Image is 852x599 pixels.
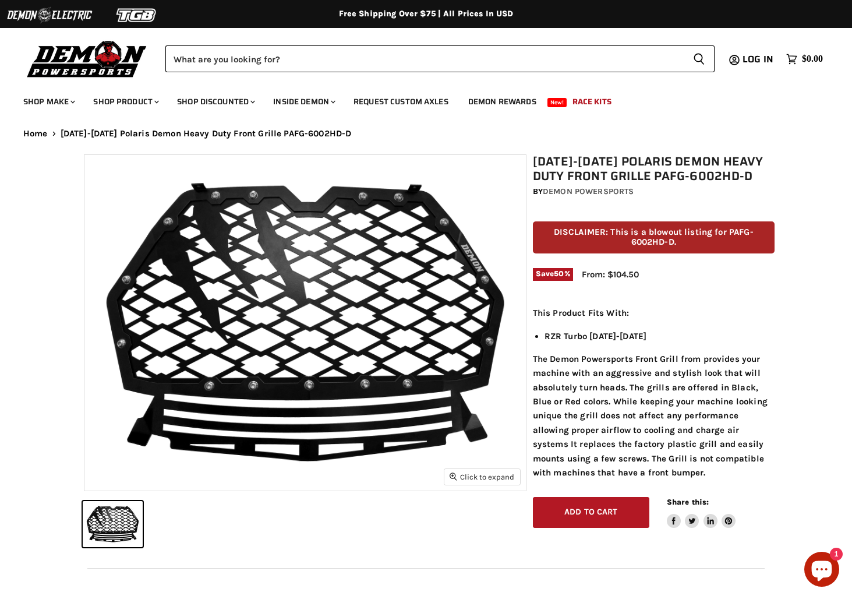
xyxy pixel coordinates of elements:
[582,269,639,280] span: From: $104.50
[737,54,780,65] a: Log in
[667,498,709,506] span: Share this:
[533,221,775,253] p: DISCLAIMER: This is a blowout listing for PAFG-6002HD-D.
[264,90,342,114] a: Inside Demon
[83,501,143,547] button: 2017-2018 Polaris Demon Heavy Duty Front Grille PAFG-6002HD-D thumbnail
[84,90,166,114] a: Shop Product
[684,45,715,72] button: Search
[15,85,820,114] ul: Main menu
[533,268,573,281] span: Save %
[15,90,82,114] a: Shop Make
[547,98,567,107] span: New!
[444,469,520,485] button: Click to expand
[23,129,48,139] a: Home
[84,155,526,491] img: 2017-2018 Polaris Demon Heavy Duty Front Grille PAFG-6002HD-D
[780,51,829,68] a: $0.00
[533,185,775,198] div: by
[533,497,649,528] button: Add to cart
[23,38,151,79] img: Demon Powersports
[533,306,775,320] p: This Product Fits With:
[6,4,93,26] img: Demon Electric Logo 2
[543,186,634,196] a: Demon Powersports
[564,507,618,517] span: Add to cart
[802,54,823,65] span: $0.00
[61,129,352,139] span: [DATE]-[DATE] Polaris Demon Heavy Duty Front Grille PAFG-6002HD-D
[165,45,684,72] input: Search
[533,306,775,480] div: The Demon Powersports Front Grill from provides your machine with an aggressive and stylish look ...
[450,473,514,481] span: Click to expand
[533,154,775,184] h1: [DATE]-[DATE] Polaris Demon Heavy Duty Front Grille PAFG-6002HD-D
[168,90,262,114] a: Shop Discounted
[801,552,843,590] inbox-online-store-chat: Shopify online store chat
[93,4,181,26] img: TGB Logo 2
[554,269,564,278] span: 50
[545,329,775,343] li: RZR Turbo [DATE]-[DATE]
[564,90,620,114] a: Race Kits
[667,497,736,528] aside: Share this:
[459,90,545,114] a: Demon Rewards
[345,90,457,114] a: Request Custom Axles
[165,45,715,72] form: Product
[743,52,773,66] span: Log in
